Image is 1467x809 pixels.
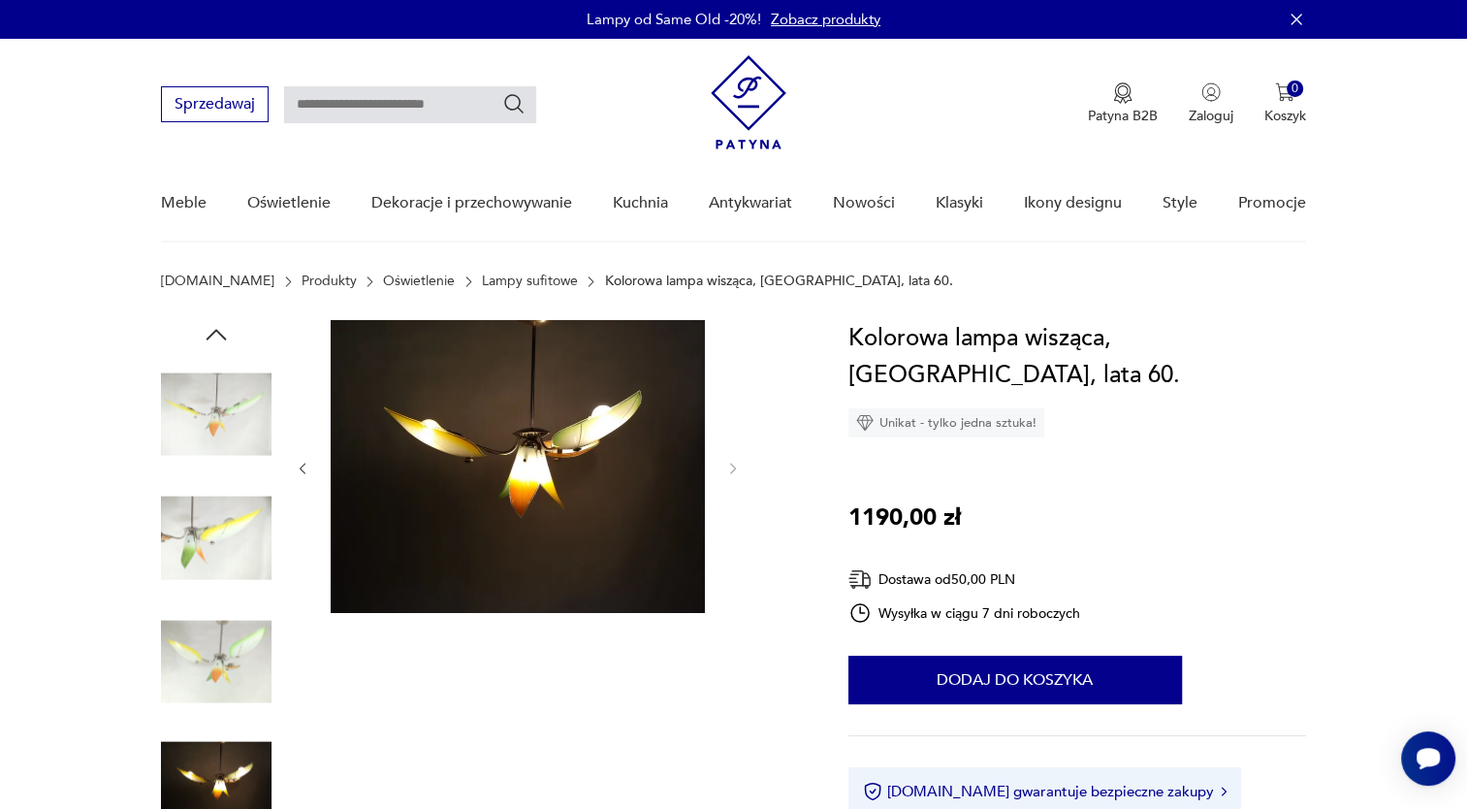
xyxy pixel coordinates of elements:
[1088,82,1158,125] a: Ikona medaluPatyna B2B
[161,99,269,113] a: Sprzedawaj
[247,166,331,241] a: Oświetlenie
[1287,81,1303,97] div: 0
[848,567,1081,592] div: Dostawa od 50,00 PLN
[711,55,786,149] img: Patyna - sklep z meblami i dekoracjami vintage
[371,166,572,241] a: Dekoracje i przechowywanie
[1088,107,1158,125] p: Patyna B2B
[863,782,882,801] img: Ikona certyfikatu
[613,166,668,241] a: Kuchnia
[1264,107,1306,125] p: Koszyk
[161,606,271,717] img: Zdjęcie produktu Kolorowa lampa wisząca, Polska, lata 60.
[1189,107,1233,125] p: Zaloguj
[856,414,874,432] img: Ikona diamentu
[709,166,792,241] a: Antykwariat
[502,92,526,115] button: Szukaj
[383,274,455,289] a: Oświetlenie
[1401,731,1455,786] iframe: Smartsupp widget button
[1088,82,1158,125] button: Patyna B2B
[331,320,705,613] img: Zdjęcie produktu Kolorowa lampa wisząca, Polska, lata 60.
[771,10,880,29] a: Zobacz produkty
[848,408,1044,437] div: Unikat - tylko jedna sztuka!
[161,166,207,241] a: Meble
[1189,82,1233,125] button: Zaloguj
[833,166,895,241] a: Nowości
[848,320,1306,394] h1: Kolorowa lampa wisząca, [GEOGRAPHIC_DATA], lata 60.
[587,10,761,29] p: Lampy od Same Old -20%!
[848,601,1081,625] div: Wysyłka w ciągu 7 dni roboczych
[161,359,271,469] img: Zdjęcie produktu Kolorowa lampa wisząca, Polska, lata 60.
[161,274,274,289] a: [DOMAIN_NAME]
[1275,82,1294,102] img: Ikona koszyka
[1113,82,1132,104] img: Ikona medalu
[848,567,872,592] img: Ikona dostawy
[1264,82,1306,125] button: 0Koszyk
[863,782,1227,801] button: [DOMAIN_NAME] gwarantuje bezpieczne zakupy
[936,166,983,241] a: Klasyki
[482,274,578,289] a: Lampy sufitowe
[1024,166,1122,241] a: Ikony designu
[161,483,271,594] img: Zdjęcie produktu Kolorowa lampa wisząca, Polska, lata 60.
[161,86,269,122] button: Sprzedawaj
[1238,166,1306,241] a: Promocje
[848,656,1182,704] button: Dodaj do koszyka
[1221,787,1227,796] img: Ikona strzałki w prawo
[302,274,357,289] a: Produkty
[1201,82,1221,102] img: Ikonka użytkownika
[848,500,961,536] p: 1190,00 zł
[1163,166,1197,241] a: Style
[604,274,952,289] p: Kolorowa lampa wisząca, [GEOGRAPHIC_DATA], lata 60.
